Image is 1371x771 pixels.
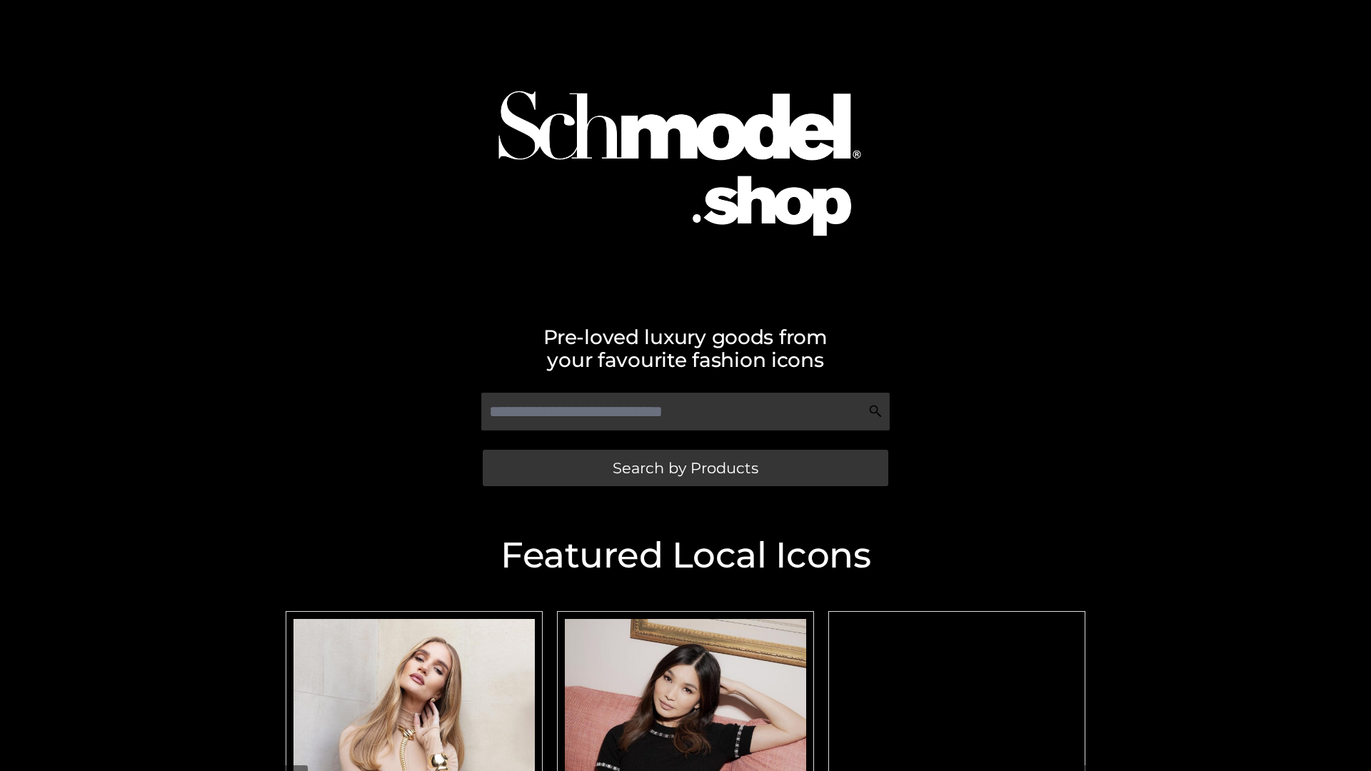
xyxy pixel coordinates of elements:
[868,404,883,418] img: Search Icon
[278,538,1093,573] h2: Featured Local Icons​
[613,460,758,475] span: Search by Products
[278,326,1093,371] h2: Pre-loved luxury goods from your favourite fashion icons
[483,450,888,486] a: Search by Products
